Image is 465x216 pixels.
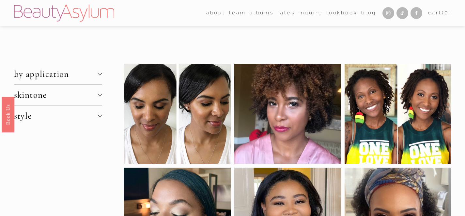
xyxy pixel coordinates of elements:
a: 0 items in cart [428,8,451,18]
a: Facebook [411,7,422,19]
a: Inquire [299,8,323,18]
img: Beauty Asylum | Bridal Hair &amp; Makeup Charlotte &amp; Atlanta [14,5,114,22]
a: folder dropdown [229,8,246,18]
button: by application [14,64,102,84]
button: style [14,106,102,126]
span: by application [14,69,98,79]
a: TikTok [396,7,408,19]
a: Blog [361,8,376,18]
span: team [229,8,246,18]
a: folder dropdown [206,8,225,18]
span: 0 [444,10,449,16]
span: ( ) [442,10,451,16]
a: Lookbook [326,8,358,18]
a: Book Us [2,96,14,132]
a: Instagram [382,7,394,19]
button: skintone [14,85,102,105]
span: style [14,110,98,121]
a: Rates [277,8,295,18]
a: albums [250,8,274,18]
span: about [206,8,225,18]
span: skintone [14,90,98,100]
